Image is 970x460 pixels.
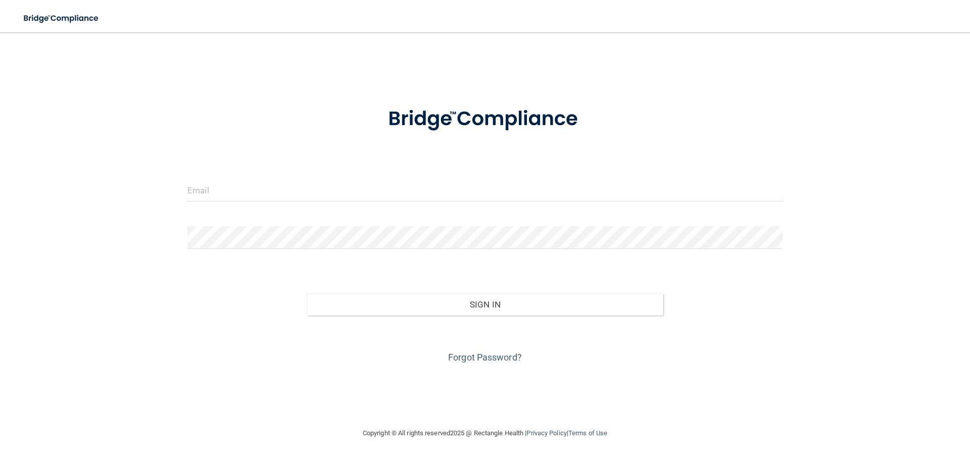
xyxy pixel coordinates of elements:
[367,93,603,145] img: bridge_compliance_login_screen.278c3ca4.svg
[301,417,669,449] div: Copyright © All rights reserved 2025 @ Rectangle Health | |
[448,352,522,363] a: Forgot Password?
[568,429,607,437] a: Terms of Use
[187,179,783,201] input: Email
[526,429,566,437] a: Privacy Policy
[307,293,664,316] button: Sign In
[15,8,108,29] img: bridge_compliance_login_screen.278c3ca4.svg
